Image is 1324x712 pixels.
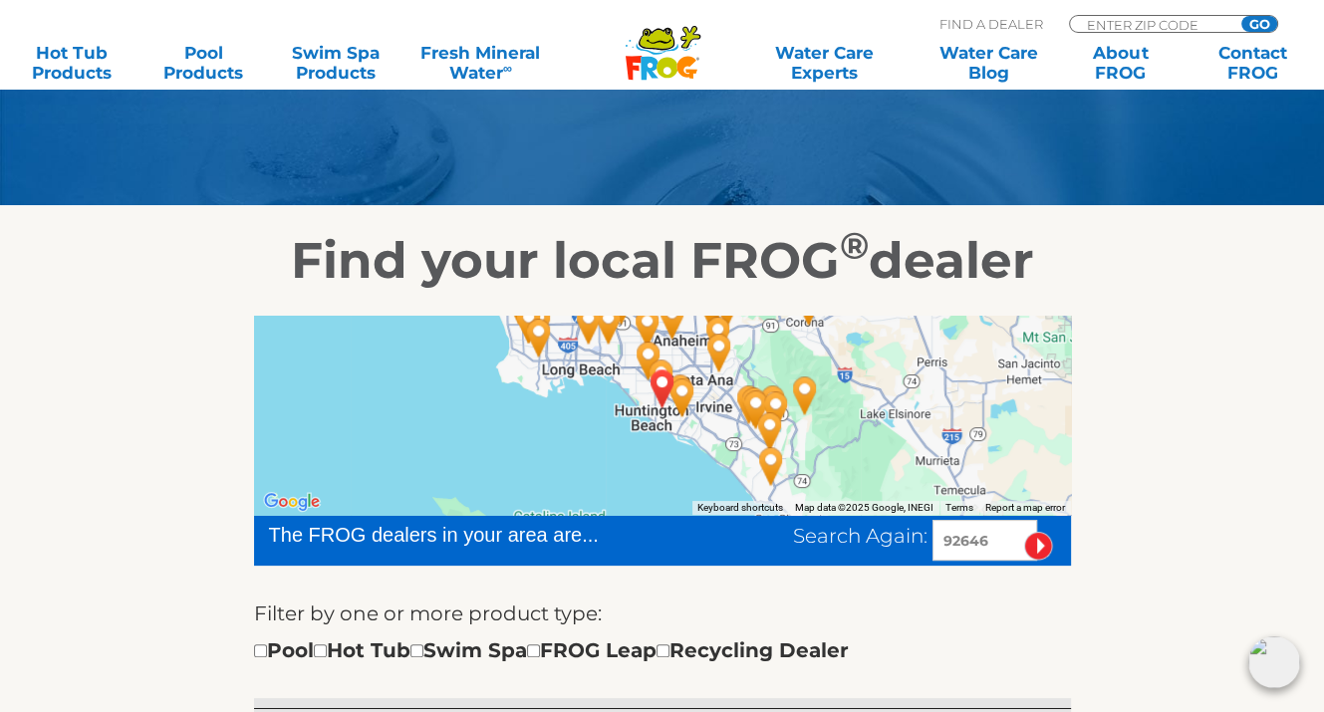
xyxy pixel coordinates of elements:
[50,231,1275,291] h2: Find your local FROG dealer
[985,502,1065,513] a: Report a map error
[640,361,685,415] div: HUNTINGTN BCH, CA 92646
[1201,43,1304,83] a: ContactFROG
[416,43,545,83] a: Fresh MineralWater∞
[748,439,794,493] div: Hot Spring Spas of Orange County - 21 miles away.
[937,43,1040,83] a: Water CareBlog
[660,370,705,424] div: OC Spas & Hot Tubs - 3 miles away.
[152,43,255,83] a: PoolProducts
[658,366,703,420] div: Leslie's Poolmart, Inc. # 869 - 3 miles away.
[697,501,783,515] button: Keyboard shortcuts
[726,377,772,431] div: Aqua Paradise - Laguna Hills - 14 miles away.
[516,311,562,364] div: B&B Discount Pool & Spa Supply - 21 miles away.
[793,524,927,548] span: Search Again:
[939,15,1043,33] p: Find A Dealer
[650,293,695,347] div: Leslie's Poolmart Inc # 6 - 11 miles away.
[566,298,612,352] div: California Home Spas & Patio - 15 miles away.
[1248,636,1300,688] img: openIcon
[696,326,742,379] div: Leslie's Poolmart, Inc. # 266 - 11 miles away.
[741,43,909,83] a: Water CareExperts
[750,377,796,431] div: Aqua Paradise - Mission Viejo - 18 miles away.
[284,43,387,83] a: Swim SpaProducts
[733,382,779,436] div: Mission Valley Spas - 15 miles away.
[20,43,123,83] a: Hot TubProducts
[626,334,671,387] div: Leslie's Poolmart, Inc. # 937 - 5 miles away.
[506,297,552,351] div: Harbor Spas - 23 miles away.
[1085,16,1219,33] input: Zip Code Form
[695,309,741,362] div: Leslie's Poolmart, Inc. # 78 - 12 miles away.
[254,634,849,666] div: Pool Hot Tub Swim Spa FROG Leap Recycling Dealer
[259,489,325,515] img: Google
[795,502,933,513] span: Map data ©2025 Google, INEGI
[254,597,602,629] label: Filter by one or more product type:
[503,61,512,76] sup: ∞
[731,379,777,433] div: Leslie's Poolmart, Inc. # 750 - 15 miles away.
[1024,532,1053,561] input: Submit
[269,520,670,550] div: The FROG dealers in your area are...
[639,352,684,405] div: Leslie's Poolmart, Inc. # 24 - 2 miles away.
[840,223,869,268] sup: ®
[782,368,828,422] div: Leslie's Poolmart Inc # 1061 - 23 miles away.
[259,489,325,515] a: Open this area in Google Maps (opens a new window)
[1241,16,1277,32] input: GO
[747,404,793,458] div: Blue Haven Pools - Orange County - 18 miles away.
[945,502,973,513] a: Terms (opens in new tab)
[625,301,670,355] div: Leslie's Poolmart, Inc. # 334 - 10 miles away.
[753,383,799,437] div: Leslie's Poolmart, Inc. # 87 - 18 miles away.
[1069,43,1172,83] a: AboutFROG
